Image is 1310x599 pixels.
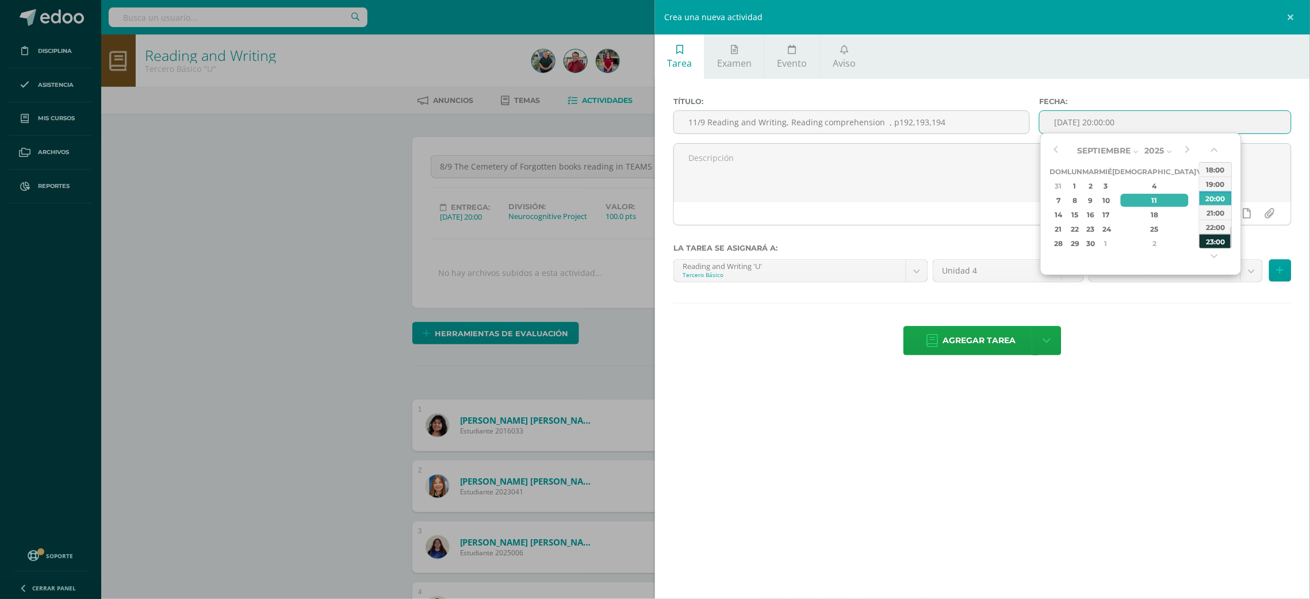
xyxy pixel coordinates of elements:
[1198,179,1209,193] div: 5
[1200,234,1232,248] div: 23:00
[674,111,1029,133] input: Título
[718,57,752,70] span: Examen
[1069,208,1081,221] div: 15
[821,34,868,79] a: Aviso
[1069,222,1081,236] div: 22
[1101,237,1111,250] div: 1
[1082,164,1099,179] th: Mar
[1069,194,1081,207] div: 8
[683,271,897,279] div: Tercero Básico
[1051,194,1066,207] div: 7
[1084,208,1097,221] div: 16
[674,260,928,282] a: Reading and Writing 'U'Tercero Básico
[1069,179,1081,193] div: 1
[668,57,692,70] span: Tarea
[1198,208,1209,221] div: 19
[1084,222,1097,236] div: 23
[1067,164,1082,179] th: Lun
[833,57,856,70] span: Aviso
[1077,145,1131,156] span: Septiembre
[943,327,1016,355] span: Agregar tarea
[1101,179,1111,193] div: 3
[765,34,819,79] a: Evento
[1051,179,1066,193] div: 31
[1200,176,1232,191] div: 19:00
[1112,164,1197,179] th: [DEMOGRAPHIC_DATA]
[1040,111,1291,133] input: Fecha de entrega
[1121,237,1189,250] div: 2
[1101,208,1111,221] div: 17
[1099,164,1112,179] th: Mié
[1200,220,1232,234] div: 22:00
[1121,222,1189,236] div: 25
[1084,237,1097,250] div: 30
[1121,208,1189,221] div: 18
[1200,162,1232,176] div: 18:00
[1101,222,1111,236] div: 24
[942,260,1053,282] span: Unidad 4
[1200,205,1232,220] div: 21:00
[1121,179,1189,193] div: 4
[1200,191,1232,205] div: 20:00
[1144,145,1164,156] span: 2025
[1039,97,1292,106] label: Fecha:
[1198,194,1209,207] div: 12
[1049,164,1067,179] th: Dom
[1051,222,1066,236] div: 21
[1197,164,1210,179] th: Vie
[933,260,1083,282] a: Unidad 4
[1069,237,1081,250] div: 29
[1051,208,1066,221] div: 14
[777,57,807,70] span: Evento
[705,34,764,79] a: Examen
[1084,179,1097,193] div: 2
[1084,194,1097,207] div: 9
[655,34,704,79] a: Tarea
[1051,237,1066,250] div: 28
[673,244,1292,252] label: La tarea se asignará a:
[1121,194,1189,207] div: 11
[1101,194,1111,207] div: 10
[673,97,1030,106] label: Título:
[1198,222,1209,236] div: 26
[1198,237,1209,250] div: 3
[683,260,897,271] div: Reading and Writing 'U'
